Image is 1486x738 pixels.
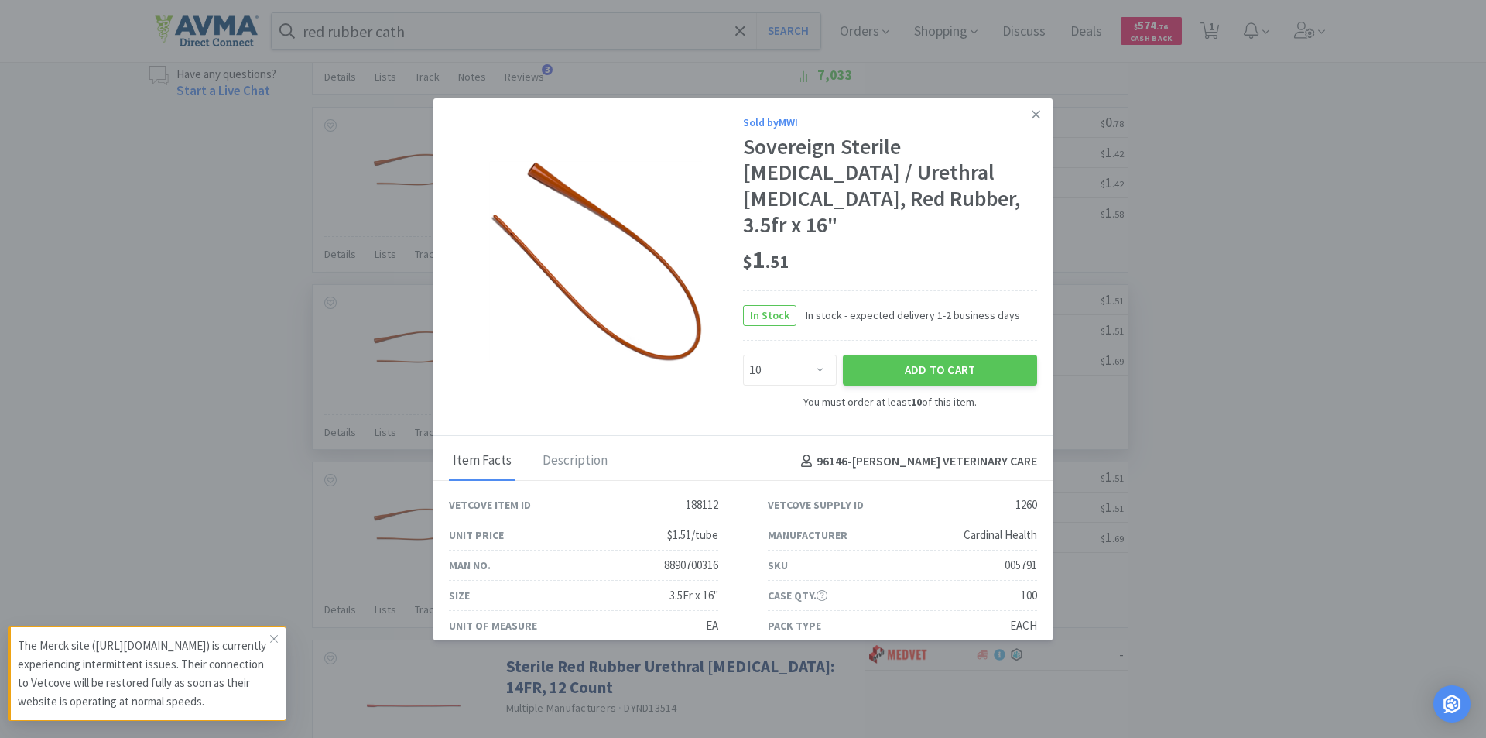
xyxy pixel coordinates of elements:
[768,496,864,513] div: Vetcove Supply ID
[743,393,1037,410] div: You must order at least of this item.
[768,587,827,604] div: Case Qty.
[686,496,718,514] div: 188112
[768,557,788,574] div: SKU
[1021,586,1037,605] div: 100
[743,244,789,275] span: 1
[1433,685,1471,723] div: Open Intercom Messenger
[667,526,718,544] div: $1.51/tube
[449,442,515,481] div: Item Facts
[796,307,1020,324] span: In stock - expected delivery 1-2 business days
[1010,616,1037,635] div: EACH
[743,251,752,273] span: $
[743,114,1037,131] div: Sold by MWI
[706,616,718,635] div: EA
[449,617,537,634] div: Unit of Measure
[964,526,1037,544] div: Cardinal Health
[795,451,1037,472] h4: 96146 - [PERSON_NAME] VETERINARY CARE
[765,251,789,273] span: . 51
[743,134,1037,238] div: Sovereign Sterile [MEDICAL_DATA] / Urethral [MEDICAL_DATA], Red Rubber, 3.5fr x 16"
[489,161,704,362] img: 6087478e32594b08b6164fd27917c609_1260.png
[768,617,821,634] div: Pack Type
[449,587,470,604] div: Size
[449,527,504,544] div: Unit Price
[539,442,611,481] div: Description
[669,586,718,605] div: 3.5Fr x 16"
[768,527,847,544] div: Manufacturer
[911,395,922,409] strong: 10
[449,496,531,513] div: Vetcove Item ID
[664,556,718,575] div: 8890700316
[744,306,796,325] span: In Stock
[1015,496,1037,514] div: 1260
[449,557,491,574] div: Man No.
[1005,556,1037,575] div: 005791
[843,355,1037,386] button: Add to Cart
[18,637,270,711] p: The Merck site ([URL][DOMAIN_NAME]) is currently experiencing intermittent issues. Their connecti...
